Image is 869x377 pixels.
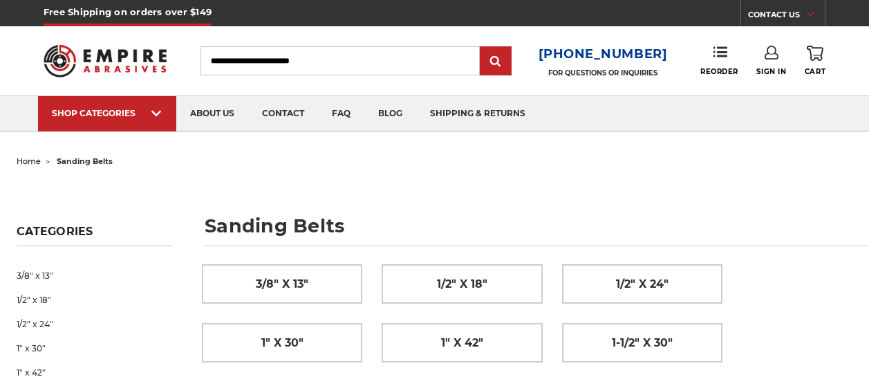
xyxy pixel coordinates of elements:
[17,312,172,336] a: 1/2" x 24"
[563,324,722,362] a: 1-1/2" x 30"
[17,264,172,288] a: 3/8" x 13"
[748,7,825,26] a: CONTACT US
[364,96,416,131] a: blog
[382,265,541,303] a: 1/2" x 18"
[416,96,539,131] a: shipping & returns
[256,273,308,296] span: 3/8" x 13"
[612,331,673,355] span: 1-1/2" x 30"
[539,68,668,77] p: FOR QUESTIONS OR INQUIRIES
[700,67,738,76] span: Reorder
[261,331,303,355] span: 1" x 30"
[700,46,738,75] a: Reorder
[539,44,668,64] a: [PHONE_NUMBER]
[17,336,172,360] a: 1" x 30"
[17,225,172,246] h5: Categories
[616,273,669,296] span: 1/2" x 24"
[805,67,825,76] span: Cart
[203,324,362,362] a: 1" x 30"
[563,265,722,303] a: 1/2" x 24"
[437,273,487,296] span: 1/2" x 18"
[57,156,113,166] span: sanding belts
[203,265,362,303] a: 3/8" x 13"
[805,46,825,76] a: Cart
[17,156,41,166] a: home
[318,96,364,131] a: faq
[482,48,510,75] input: Submit
[52,108,162,118] div: SHOP CATEGORIES
[17,288,172,312] a: 1/2" x 18"
[756,67,786,76] span: Sign In
[248,96,318,131] a: contact
[441,331,483,355] span: 1" x 42"
[176,96,248,131] a: about us
[382,324,541,362] a: 1" x 42"
[44,37,167,85] img: Empire Abrasives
